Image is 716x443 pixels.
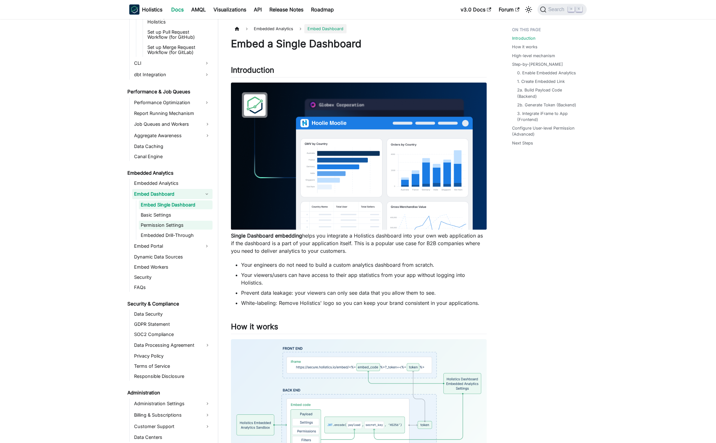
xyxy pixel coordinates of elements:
[512,61,563,67] a: Step-by-[PERSON_NAME]
[123,19,218,443] nav: Docs sidebar
[132,179,213,188] a: Embedded Analytics
[512,125,583,137] a: Configure User-level Permission (Advanced)
[132,320,213,329] a: GDPR Statement
[201,70,213,80] button: Expand sidebar category 'dbt Integration'
[546,7,568,12] span: Search
[142,6,162,13] b: Holistics
[517,111,580,123] a: 3. Integrate iFrame to App (Frontend)
[517,70,576,76] a: 0. Enable Embedded Analytics
[517,87,580,99] a: 2a. Build Payload Code (Backend)
[129,4,162,15] a: HolisticsHolistics
[210,4,250,15] a: Visualizations
[139,231,213,240] a: Embedded Drill-Through
[512,140,533,146] a: Next Steps
[457,4,495,15] a: v3.0 Docs
[132,399,213,409] a: Administration Settings
[132,70,201,80] a: dbt Integration
[231,24,243,33] a: Home page
[139,211,213,219] a: Basic Settings
[241,299,487,307] li: White-labeling: Remove Holistics' logo so you can keep your brand consistent in your applications.
[145,43,213,57] a: Set up Merge Request Workflow (for GitLab)
[201,97,213,108] button: Expand sidebar category 'Performance Optimization'
[132,109,213,118] a: Report Running Mechanism
[231,232,302,239] strong: Single Dashboard embedding
[307,4,338,15] a: Roadmap
[132,263,213,272] a: Embed Workers
[250,4,266,15] a: API
[132,131,213,141] a: Aggregate Awareness
[132,433,213,442] a: Data Centers
[201,189,213,199] button: Collapse sidebar category 'Embed Dashboard'
[231,37,487,50] h1: Embed a Single Dashboard
[132,58,201,68] a: CLI
[523,4,534,15] button: Switch between dark and light mode (currently light mode)
[132,340,213,350] a: Data Processing Agreement
[304,24,347,33] span: Embed Dashboard
[125,299,213,308] a: Security & Compliance
[251,24,296,33] span: Embedded Analytics
[266,4,307,15] a: Release Notes
[129,4,139,15] img: Holistics
[201,58,213,68] button: Expand sidebar category 'CLI'
[495,4,523,15] a: Forum
[132,372,213,381] a: Responsible Disclosure
[139,221,213,230] a: Permission Settings
[125,388,213,397] a: Administration
[537,4,587,15] button: Search (Command+K)
[132,410,213,420] a: Billing & Subscriptions
[145,12,213,26] a: Pull Request Workflow in Holistics
[517,102,576,108] a: 2b. Generate Token (Backend)
[132,330,213,339] a: SOC2 Compliance
[231,232,487,255] p: helps you integrate a Holistics dashboard into your own web application as if the dashboard is a ...
[231,24,487,33] nav: Breadcrumbs
[132,310,213,319] a: Data Security
[132,142,213,151] a: Data Caching
[187,4,210,15] a: AMQL
[241,261,487,269] li: Your engineers do not need to build a custom analytics dashboard from scratch.
[201,241,213,251] button: Expand sidebar category 'Embed Portal'
[576,6,582,12] kbd: K
[132,97,201,108] a: Performance Optimization
[512,35,536,41] a: Introduction
[231,65,487,77] h2: Introduction
[125,87,213,96] a: Performance & Job Queues
[241,289,487,297] li: Prevent data leakage: your viewers can only see data that you allow them to see.
[132,252,213,261] a: Dynamic Data Sources
[132,273,213,282] a: Security
[132,283,213,292] a: FAQs
[167,4,187,15] a: Docs
[132,152,213,161] a: Canal Engine
[132,189,201,199] a: Embed Dashboard
[512,53,555,59] a: High-level mechanism
[231,322,487,334] h2: How it works
[517,78,565,84] a: 1. Create Embedded Link
[145,28,213,42] a: Set up Pull Request Workflow (for GitHub)
[132,352,213,360] a: Privacy Policy
[132,119,213,129] a: Job Queues and Workers
[231,83,487,230] img: Embedded Dashboard
[132,421,213,432] a: Customer Support
[568,6,574,12] kbd: ⌘
[241,271,487,286] li: Your viewers/users can have access to their app statistics from your app without logging into Hol...
[125,169,213,178] a: Embedded Analytics
[512,44,537,50] a: How it works
[132,241,201,251] a: Embed Portal
[132,362,213,371] a: Terms of Service
[139,200,213,209] a: Embed Single Dashboard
